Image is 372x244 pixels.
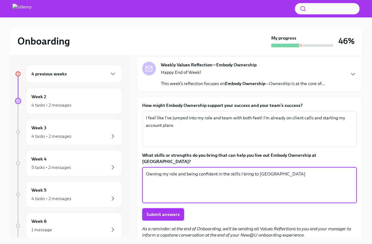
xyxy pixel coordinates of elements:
[31,155,47,162] h6: Week 4
[146,170,353,200] textarea: Owning my role and being confident in the skills I bring to [GEOGRAPHIC_DATA]
[31,187,46,194] h6: Week 5
[225,81,265,86] strong: Embody Ownership
[146,211,180,218] span: Submit answers
[161,69,325,75] p: Happy End of Week!
[15,181,122,208] a: Week 54 tasks • 2 messages
[31,164,71,170] div: 5 tasks • 2 messages
[15,150,122,176] a: Week 45 tasks • 2 messages
[338,36,355,47] h3: 46%
[161,80,325,87] p: This week’s reflection focuses on —Ownership is at the core of...
[31,218,47,225] h6: Week 6
[161,62,257,68] strong: Weekly Values Reflection—Embody Ownership
[142,152,357,165] label: What skills or strengths do you bring that can help you live out Embody Ownership at [GEOGRAPHIC_...
[31,133,71,139] div: 4 tasks • 2 messages
[17,35,70,47] h2: Onboarding
[31,124,46,131] h6: Week 3
[31,227,52,233] div: 1 message
[142,208,184,221] button: Submit answers
[271,35,296,41] strong: My progress
[15,119,122,145] a: Week 34 tasks • 2 messages
[31,195,71,202] div: 4 tasks • 2 messages
[31,93,46,100] h6: Week 2
[142,226,351,238] em: As a reminder: at the end of Onboarding, we'll be sending all Values Reflections to you and your ...
[146,114,353,144] textarea: I feel like I've jumped into my role and team with both feet! I'm already on client calls and sta...
[31,102,71,108] div: 4 tasks • 2 messages
[15,88,122,114] a: Week 24 tasks • 2 messages
[15,213,122,239] a: Week 61 message
[26,65,122,83] div: 4 previous weeks
[12,4,32,14] img: Udemy
[31,70,67,77] h6: 4 previous weeks
[142,102,357,108] label: How might Embody Ownership support your success and your team’s success?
